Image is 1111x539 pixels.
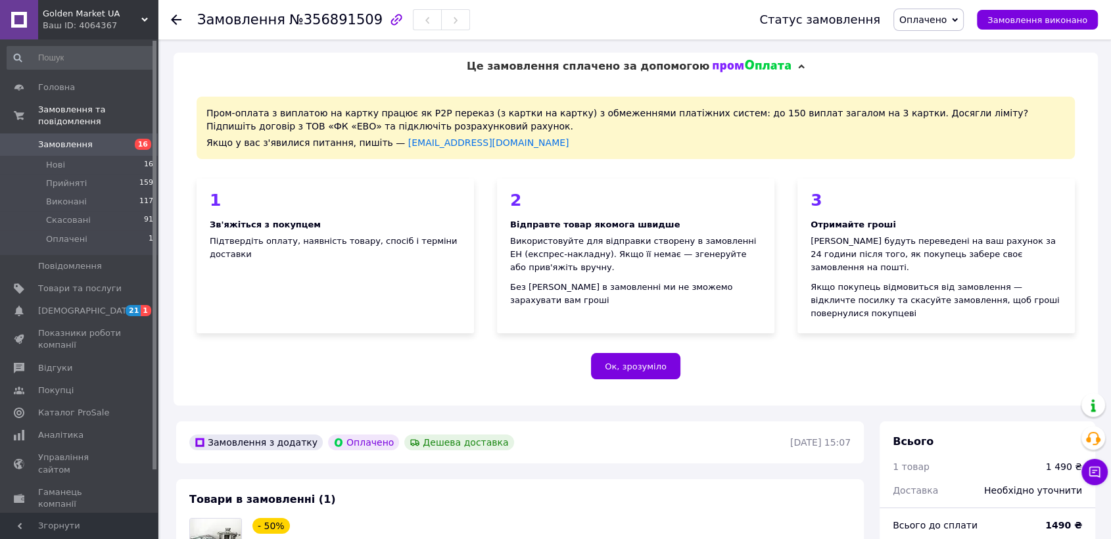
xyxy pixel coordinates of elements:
[811,192,1062,208] div: 3
[811,220,896,229] b: Отримайте гроші
[38,327,122,351] span: Показники роботи компанії
[1046,460,1082,473] div: 1 490 ₴
[197,12,285,28] span: Замовлення
[189,434,323,450] div: Замовлення з додатку
[38,260,102,272] span: Повідомлення
[790,437,851,448] time: [DATE] 15:07
[38,452,122,475] span: Управління сайтом
[893,485,938,496] span: Доставка
[811,281,1062,320] div: Якщо покупець відмовиться від замовлення — відкличте посилку та скасуйте замовлення, щоб гроші по...
[139,196,153,208] span: 117
[408,137,569,148] a: [EMAIL_ADDRESS][DOMAIN_NAME]
[46,233,87,245] span: Оплачені
[510,281,761,307] div: Без [PERSON_NAME] в замовленні ми не зможемо зарахувати вам гроші
[893,520,978,530] span: Всього до сплати
[126,305,141,316] span: 21
[591,353,680,379] button: Ок, зрозуміло
[1081,459,1108,485] button: Чат з покупцем
[139,177,153,189] span: 159
[38,362,72,374] span: Відгуки
[197,97,1075,159] div: Пром-оплата з виплатою на картку працює як P2P переказ (з картки на картку) з обмеженнями платіжн...
[987,15,1087,25] span: Замовлення виконано
[976,476,1090,505] div: Необхідно уточнити
[144,159,153,171] span: 16
[289,12,383,28] span: №356891509
[46,177,87,189] span: Прийняті
[38,407,109,419] span: Каталог ProSale
[977,10,1098,30] button: Замовлення виконано
[171,13,181,26] div: Повернутися назад
[467,60,709,72] span: Це замовлення сплачено за допомогою
[38,429,83,441] span: Аналітика
[210,235,461,261] div: Підтвердіть оплату, наявність товару, спосіб і терміни доставки
[43,8,141,20] span: Golden Market UA
[893,435,934,448] span: Всього
[7,46,154,70] input: Пошук
[149,233,153,245] span: 1
[43,20,158,32] div: Ваш ID: 4064367
[210,220,321,229] b: Зв'яжіться з покупцем
[38,486,122,510] span: Гаманець компанії
[38,139,93,151] span: Замовлення
[1045,520,1082,530] b: 1490 ₴
[811,235,1062,274] div: [PERSON_NAME] будуть переведені на ваш рахунок за 24 години після того, як покупець забере своє з...
[510,235,761,274] div: Використовуйте для відправки створену в замовленні ЕН (експрес-накладну). Якщо її немає — згенеру...
[210,192,461,208] div: 1
[510,192,761,208] div: 2
[38,82,75,93] span: Головна
[899,14,947,25] span: Оплачено
[206,136,1065,149] div: Якщо у вас з'явилися питання, пишіть —
[38,305,135,317] span: [DEMOGRAPHIC_DATA]
[38,385,74,396] span: Покупці
[141,305,151,316] span: 1
[144,214,153,226] span: 91
[46,159,65,171] span: Нові
[328,434,399,450] div: Оплачено
[510,220,680,229] b: Відправте товар якомога швидше
[759,13,880,26] div: Статус замовлення
[38,283,122,294] span: Товари та послуги
[713,60,792,73] img: evopay logo
[189,493,336,505] span: Товари в замовленні (1)
[38,104,158,128] span: Замовлення та повідомлення
[46,214,91,226] span: Скасовані
[252,518,290,534] div: - 50%
[46,196,87,208] span: Виконані
[893,461,930,472] span: 1 товар
[605,362,667,371] span: Ок, зрозуміло
[135,139,151,150] span: 16
[404,434,513,450] div: Дешева доставка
